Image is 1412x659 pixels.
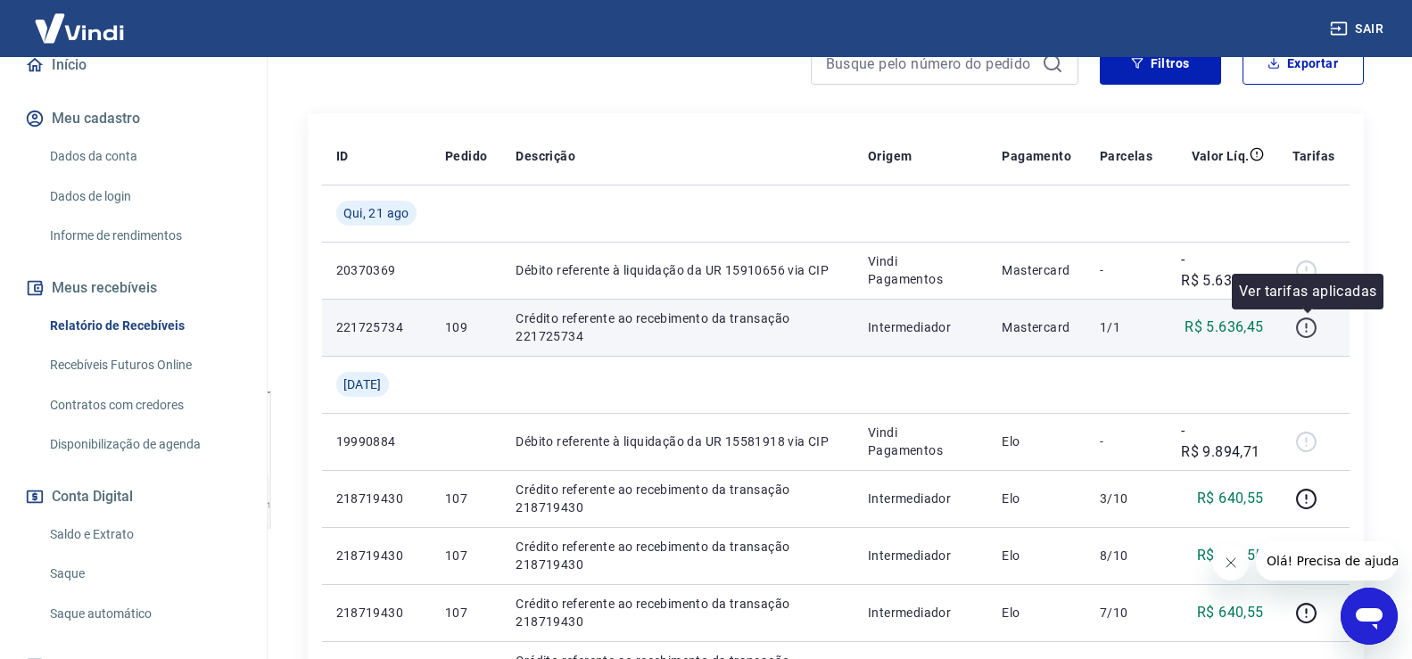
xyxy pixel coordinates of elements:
button: Exportar [1243,42,1364,85]
p: Crédito referente ao recebimento da transação 221725734 [516,309,839,345]
p: Débito referente à liquidação da UR 15910656 via CIP [516,261,839,279]
p: Vindi Pagamentos [868,424,973,459]
img: tab_domain_overview_orange.svg [74,103,88,118]
img: tab_keywords_by_traffic_grey.svg [188,103,202,118]
p: Elo [1002,604,1071,622]
span: [DATE] [343,375,382,393]
p: Intermediador [868,547,973,564]
p: R$ 640,55 [1197,488,1264,509]
p: Pagamento [1002,147,1071,165]
p: Ver tarifas aplicadas [1239,281,1376,302]
p: Intermediador [868,604,973,622]
p: 109 [445,318,487,336]
p: ID [336,147,349,165]
p: - [1100,261,1152,279]
p: 8/10 [1100,547,1152,564]
span: Olá! Precisa de ajuda? [11,12,150,27]
a: Disponibilização de agenda [43,426,245,463]
p: Elo [1002,432,1071,450]
p: Elo [1002,490,1071,507]
p: Vindi Pagamentos [868,252,973,288]
a: Informe de rendimentos [43,218,245,254]
p: 7/10 [1100,604,1152,622]
p: R$ 640,55 [1197,602,1264,623]
button: Sair [1326,12,1391,45]
a: Relatório de Recebíveis [43,308,245,344]
p: Mastercard [1002,261,1071,279]
p: -R$ 9.894,71 [1181,420,1263,463]
iframe: Fechar mensagem [1213,545,1249,581]
p: 19990884 [336,432,417,450]
div: Domínio [94,105,136,117]
p: Crédito referente ao recebimento da transação 218719430 [516,595,839,630]
button: Conta Digital [21,477,245,516]
p: Tarifas [1292,147,1335,165]
p: Elo [1002,547,1071,564]
a: Recebíveis Futuros Online [43,347,245,383]
p: 221725734 [336,318,417,336]
p: Crédito referente ao recebimento da transação 218719430 [516,538,839,573]
div: [PERSON_NAME]: [DOMAIN_NAME] [46,46,255,61]
a: Saldo e Extrato [43,516,245,553]
p: Valor Líq. [1192,147,1250,165]
p: 20370369 [336,261,417,279]
a: Contratos com credores [43,387,245,424]
a: Dados da conta [43,138,245,175]
button: Filtros [1100,42,1221,85]
p: Mastercard [1002,318,1071,336]
p: 107 [445,547,487,564]
span: Qui, 21 ago [343,204,409,222]
a: Saque [43,556,245,592]
p: 218719430 [336,604,417,622]
p: 218719430 [336,490,417,507]
p: Débito referente à liquidação da UR 15581918 via CIP [516,432,839,450]
div: Palavras-chave [208,105,286,117]
img: website_grey.svg [29,46,43,61]
a: Início [21,45,245,85]
a: Dados de login [43,178,245,215]
input: Busque pelo número do pedido [826,50,1035,77]
button: Meus recebíveis [21,268,245,308]
p: Pedido [445,147,487,165]
img: Vindi [21,1,137,55]
p: Crédito referente ao recebimento da transação 218719430 [516,481,839,516]
p: R$ 5.636,45 [1185,317,1263,338]
p: Origem [868,147,912,165]
iframe: Mensagem da empresa [1256,541,1398,581]
iframe: Botão para abrir a janela de mensagens [1341,588,1398,645]
p: Parcelas [1100,147,1152,165]
p: Intermediador [868,490,973,507]
p: Descrição [516,147,575,165]
p: 1/1 [1100,318,1152,336]
button: Meu cadastro [21,99,245,138]
p: 107 [445,604,487,622]
p: -R$ 5.636,45 [1181,249,1263,292]
img: logo_orange.svg [29,29,43,43]
p: - [1100,432,1152,450]
p: 107 [445,490,487,507]
p: Intermediador [868,318,973,336]
a: Saque automático [43,596,245,632]
p: 3/10 [1100,490,1152,507]
p: R$ 640,55 [1197,545,1264,566]
div: v 4.0.25 [50,29,87,43]
p: 218719430 [336,547,417,564]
